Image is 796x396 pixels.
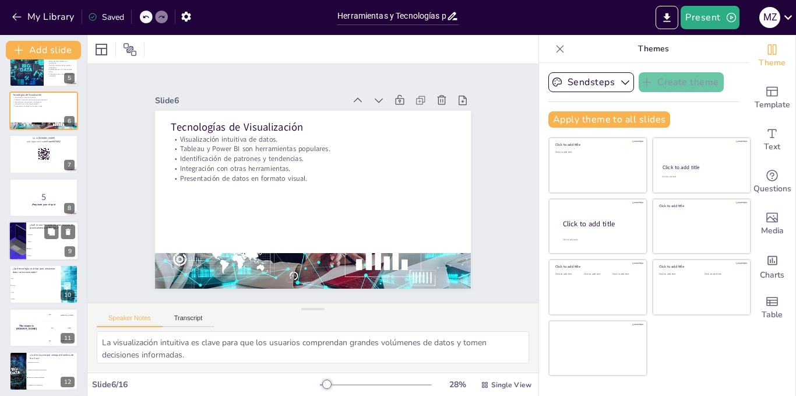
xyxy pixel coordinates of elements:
[171,134,455,144] p: Visualización intuitiva de datos.
[555,264,639,269] div: Click to add title
[9,135,78,173] div: https://cdn.sendsteps.com/images/logo/sendsteps_logo_white.pnghttps://cdn.sendsteps.com/images/lo...
[659,273,696,276] div: Click to add text
[44,309,78,321] div: 100
[13,93,75,97] p: Tecnologías de Visualización
[760,269,784,282] span: Charts
[11,291,60,292] span: XML
[759,6,780,29] button: M Z
[29,384,78,386] span: Aumento de la competencia
[755,99,790,111] span: Template
[9,325,44,331] h4: The winner is [PERSON_NAME]
[9,8,79,26] button: My Library
[171,120,455,134] p: Tecnologías de Visualización
[61,333,75,344] div: 11
[47,73,75,77] p: Procesamiento en memoria mejora la velocidad.
[662,176,739,178] div: Click to add text
[38,137,55,140] strong: [DOMAIN_NAME]
[64,116,75,127] div: 6
[749,161,795,203] div: Get real-time input from your audience
[13,191,75,204] p: 5
[6,41,81,59] button: Add slide
[759,57,786,69] span: Theme
[29,370,78,371] span: Mejora en la satisfacción del cliente
[764,141,780,153] span: Text
[9,48,78,87] div: 5
[749,77,795,119] div: Add ready made slides
[13,267,58,274] p: ¿Qué tecnología se utiliza para almacenar datos no estructurados?
[171,154,455,164] p: Identificación de patrones y tendencias.
[584,273,610,276] div: Click to add text
[13,99,75,101] p: Tableau y Power BI son herramientas populares.
[753,183,791,195] span: Questions
[61,225,75,239] button: Delete Slide
[44,225,58,239] button: Duplicate Slide
[9,309,78,347] div: 11
[491,380,531,390] span: Single View
[123,43,137,57] span: Position
[171,164,455,174] p: Integración con otras herramientas.
[171,144,455,154] p: Tableau y Power BI son herramientas populares.
[555,142,639,147] div: Click to add title
[47,60,75,64] p: Bases de datos NoSQL son esenciales.
[749,287,795,329] div: Add a table
[9,92,78,130] div: https://cdn.sendsteps.com/images/logo/sendsteps_logo_white.pnghttps://cdn.sendsteps.com/images/lo...
[13,103,75,106] p: Integración con otras herramientas.
[163,314,214,327] button: Transcript
[659,204,742,208] div: Click to add title
[749,245,795,287] div: Add charts and graphs
[563,238,636,241] div: Click to add body
[92,379,320,390] div: Slide 6 / 16
[28,248,78,250] span: Spark
[64,160,75,170] div: 7
[68,327,71,329] div: Jaap
[13,137,75,141] p: Go to
[569,35,737,63] p: Themes
[28,255,78,257] span: Word
[171,174,455,184] p: Presentación de datos en formato visual.
[29,362,78,363] span: Reducción de costos
[13,97,75,99] p: Visualización intuitiva de datos.
[61,290,75,300] div: 10
[11,284,60,285] span: NoSQL
[13,140,75,143] p: and login with code
[749,35,795,77] div: Change the overall theme
[32,202,56,205] strong: ¡Prepárate para el quiz!
[47,64,75,68] p: Cada herramienta tiene ventajas específicas.
[13,105,75,107] p: Presentación de datos en formato visual.
[759,7,780,28] div: M Z
[30,223,75,230] p: ¿Cuál es una herramienta popular para el procesamiento de Big Data?
[9,352,78,390] div: 12
[705,273,741,276] div: Click to add text
[612,273,639,276] div: Click to add text
[92,40,111,59] div: Layout
[30,353,75,360] p: ¿Cuál es la principal ventaja del análisis de Big Data?
[663,164,740,171] div: Click to add title
[761,225,784,237] span: Media
[681,6,739,29] button: Present
[155,95,345,106] div: Slide 6
[9,178,78,217] div: https://cdn.sendsteps.com/images/logo/sendsteps_logo_white.pnghttps://cdn.sendsteps.com/images/lo...
[28,234,78,236] span: Hadoop
[639,72,724,92] button: Create theme
[29,377,78,378] span: Toma de decisiones informadas
[555,151,639,154] div: Click to add text
[659,264,742,269] div: Click to add title
[555,273,582,276] div: Click to add text
[28,241,78,243] span: Excel
[9,265,78,303] div: https://cdn.sendsteps.com/images/logo/sendsteps_logo_white.pnghttps://cdn.sendsteps.com/images/lo...
[11,278,60,279] span: SQL
[749,119,795,161] div: Add text boxes
[11,298,60,299] span: HTML
[97,331,529,363] textarea: La visualización intuitiva es clave para que los usuarios comprendan grandes volúmenes de datos y...
[64,73,75,83] div: 5
[88,12,124,23] div: Saved
[47,68,75,72] p: Escalabilidad es una característica clave.
[762,309,783,321] span: Table
[65,247,75,257] div: 9
[13,101,75,103] p: Identificación de patrones y tendencias.
[337,8,446,24] input: Insert title
[44,321,78,334] div: 200
[749,203,795,245] div: Add images, graphics, shapes or video
[61,377,75,387] div: 12
[548,72,634,92] button: Sendsteps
